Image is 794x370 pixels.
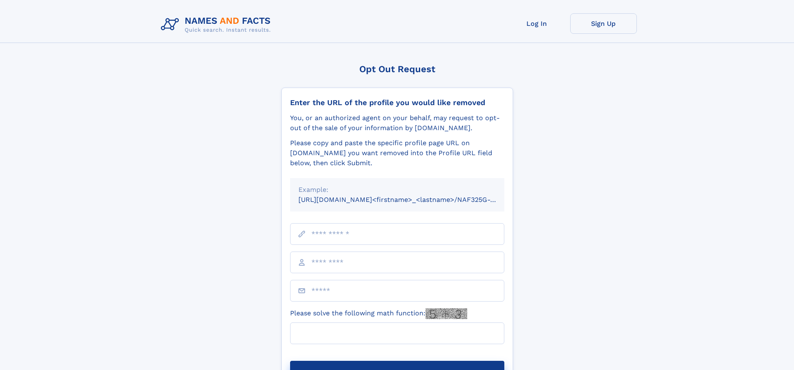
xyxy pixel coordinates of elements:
[158,13,278,36] img: Logo Names and Facts
[290,113,504,133] div: You, or an authorized agent on your behalf, may request to opt-out of the sale of your informatio...
[290,308,467,319] label: Please solve the following math function:
[298,196,520,204] small: [URL][DOMAIN_NAME]<firstname>_<lastname>/NAF325G-xxxxxxxx
[290,138,504,168] div: Please copy and paste the specific profile page URL on [DOMAIN_NAME] you want removed into the Pr...
[290,98,504,107] div: Enter the URL of the profile you would like removed
[570,13,637,34] a: Sign Up
[281,64,513,74] div: Opt Out Request
[298,185,496,195] div: Example:
[503,13,570,34] a: Log In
